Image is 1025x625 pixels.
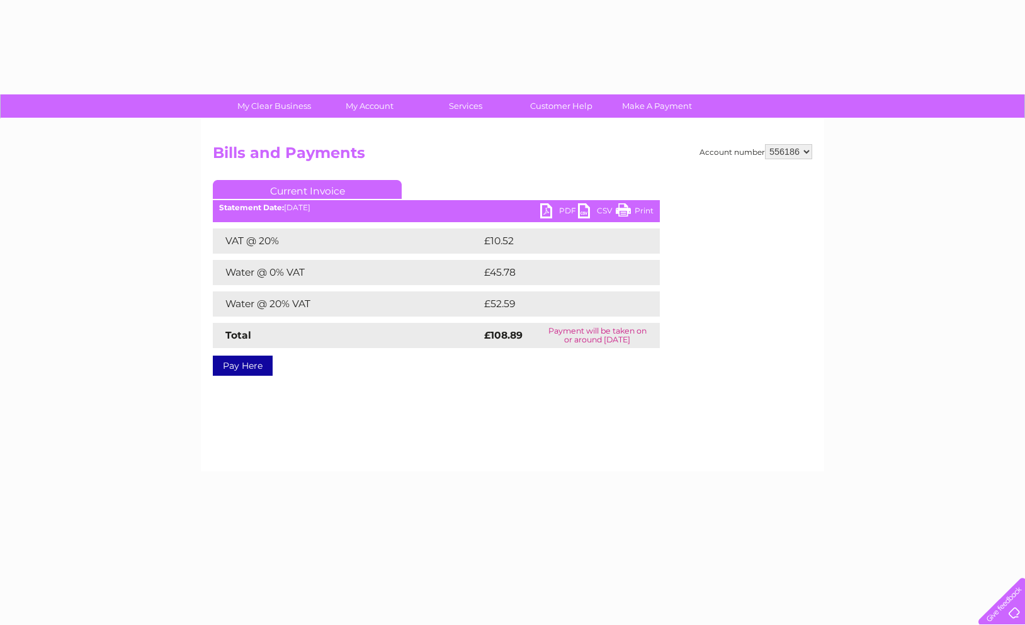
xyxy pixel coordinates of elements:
[481,260,634,285] td: £45.78
[605,94,709,118] a: Make A Payment
[540,203,578,222] a: PDF
[509,94,613,118] a: Customer Help
[213,144,812,168] h2: Bills and Payments
[225,329,251,341] strong: Total
[219,203,284,212] b: Statement Date:
[616,203,654,222] a: Print
[213,356,273,376] a: Pay Here
[699,144,812,159] div: Account number
[481,291,634,317] td: £52.59
[213,180,402,199] a: Current Invoice
[481,228,633,254] td: £10.52
[318,94,422,118] a: My Account
[213,203,660,212] div: [DATE]
[222,94,326,118] a: My Clear Business
[414,94,518,118] a: Services
[213,260,481,285] td: Water @ 0% VAT
[213,291,481,317] td: Water @ 20% VAT
[213,228,481,254] td: VAT @ 20%
[578,203,616,222] a: CSV
[484,329,523,341] strong: £108.89
[535,323,660,348] td: Payment will be taken on or around [DATE]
